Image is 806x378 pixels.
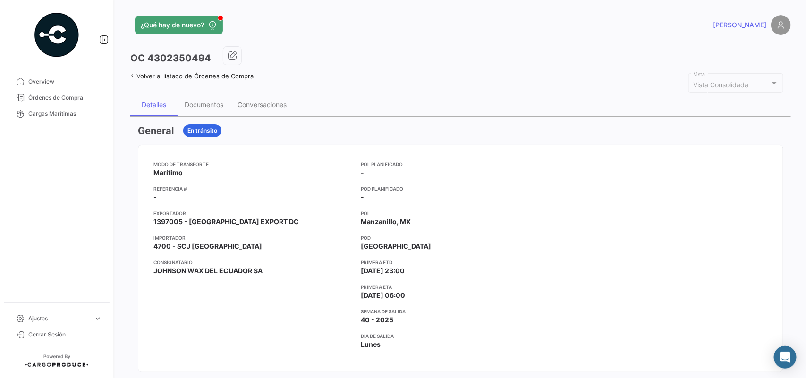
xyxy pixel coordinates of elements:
span: Manzanillo, MX [361,217,411,227]
app-card-info-title: POL [361,210,560,217]
span: [GEOGRAPHIC_DATA] [361,242,431,251]
div: Documentos [185,101,223,109]
a: Volver al listado de Órdenes de Compra [130,72,254,80]
app-card-info-title: Semana de Salida [361,308,560,315]
app-card-info-title: Modo de Transporte [153,160,353,168]
app-card-info-title: Importador [153,234,353,242]
a: Órdenes de Compra [8,90,106,106]
h3: General [138,124,174,137]
button: ¿Qué hay de nuevo? [135,16,223,34]
div: Abrir Intercom Messenger [774,346,797,369]
span: 1397005 - [GEOGRAPHIC_DATA] EXPORT DC [153,217,299,227]
span: [PERSON_NAME] [713,20,766,30]
span: [DATE] 23:00 [361,266,405,276]
span: - [153,193,157,202]
app-card-info-title: Primera ETA [361,283,560,291]
span: Lunes [361,340,381,349]
app-card-info-title: Día de Salida [361,332,560,340]
app-card-info-title: POL Planificado [361,160,560,168]
app-card-info-title: POD Planificado [361,185,560,193]
app-card-info-title: Referencia # [153,185,353,193]
img: placeholder-user.png [771,15,791,35]
span: Órdenes de Compra [28,93,102,102]
span: Cerrar Sesión [28,330,102,339]
span: [DATE] 06:00 [361,291,405,300]
span: Ajustes [28,314,90,323]
span: ¿Qué hay de nuevo? [141,20,204,30]
span: expand_more [93,314,102,323]
a: Cargas Marítimas [8,106,106,122]
app-card-info-title: Consignatario [153,259,353,266]
div: Detalles [142,101,166,109]
span: Marítimo [153,168,183,177]
app-card-info-title: Exportador [153,210,353,217]
mat-select-trigger: Vista Consolidada [694,81,749,89]
app-card-info-title: POD [361,234,560,242]
span: Cargas Marítimas [28,109,102,118]
span: Overview [28,77,102,86]
span: En tránsito [187,126,217,135]
span: 40 - 2025 [361,315,393,325]
span: JOHNSON WAX DEL ECUADOR SA [153,266,263,276]
img: powered-by.png [33,11,80,59]
span: 4700 - SCJ [GEOGRAPHIC_DATA] [153,242,262,251]
h3: OC 4302350494 [130,51,211,65]
div: Conversaciones [238,101,287,109]
a: Overview [8,74,106,90]
span: - [361,168,364,177]
span: - [361,193,364,202]
app-card-info-title: Primera ETD [361,259,560,266]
